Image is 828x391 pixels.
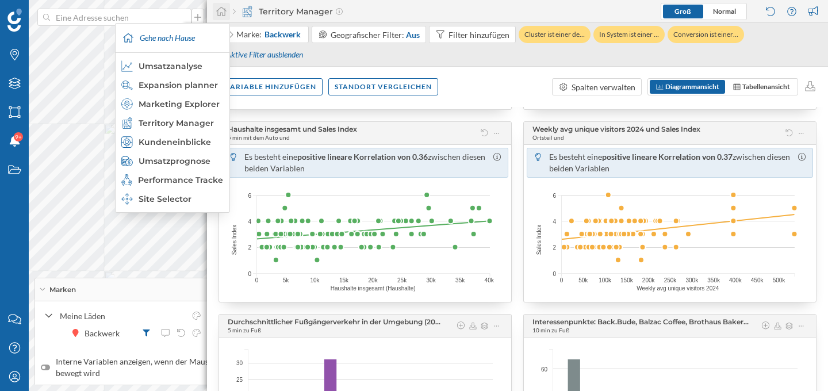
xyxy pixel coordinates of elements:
img: monitoring-360.svg [121,174,132,186]
span: Geografischer Filter: [331,30,404,40]
div: Umsatzanalyse [121,60,223,72]
text: 0 [560,277,563,283]
div: Conversion ist einer… [668,26,744,43]
text: 0 [255,277,259,283]
text: 200k [642,277,655,283]
span: 25 [236,375,243,384]
span: 4 [553,217,556,225]
div: Backwerk [85,327,125,339]
span: positive lineare Korrelation von 0.36 [297,152,428,162]
div: Filter hinzufügen [448,29,509,41]
span: Es besteht eine [244,152,297,162]
text: 500k [773,277,786,283]
text: 40k [485,277,494,283]
span: 6 [248,191,251,200]
text: 35k [455,277,465,283]
span: 2 [248,243,251,252]
span: Haushalte insgesamt und Sales Index [228,125,357,133]
span: Es besteht eine [549,152,602,162]
span: 9+ [15,131,22,143]
span: 2 [553,243,556,252]
span: 6 [553,191,556,200]
div: Spalten verwalten [572,81,635,93]
img: territory-manager.svg [121,117,133,129]
text: 250k [664,277,677,283]
img: territory-manager.svg [241,6,253,17]
div: Territory Manager [233,6,343,17]
span: Weekly avg unique visitors 2024 und Sales Index [532,125,700,133]
text: Haushalte insgesamt (Haushalte) [331,285,416,292]
span: 0 [553,269,556,278]
text: 20k [369,277,378,283]
text: Sales Index [536,225,542,255]
div: Performance Tracker [121,174,223,186]
text: 100k [599,277,612,283]
div: 5 min mit dem Auto und [228,133,290,141]
div: Meine Läden [60,310,185,322]
span: Durchschnittlicher Fußgängerverkehr in der Umgebung (2024): Nachmittags (12h - 19h) (Durchschnitt) [228,317,444,326]
text: 30k [427,277,436,283]
text: 10k [310,277,320,283]
text: 150k [620,277,634,283]
div: Aus [406,29,420,41]
span: Diagrammansicht [665,82,719,91]
div: 10 min zu Fuß [532,326,569,334]
span: 0 [248,269,251,278]
text: Weekly avg unique visitors 2024 [637,285,719,292]
img: customer-intelligence.svg [121,136,133,148]
text: Sales Index [231,225,237,255]
span: Groß [674,7,691,16]
text: 5k [283,277,290,283]
text: 350k [707,277,720,283]
text: 450k [751,277,764,283]
div: 5 min zu Fuß [228,326,261,334]
img: sales-explainer.svg [121,60,133,72]
span: Normal [713,7,736,16]
span: Support [24,8,66,18]
img: explorer.svg [121,98,133,110]
div: Kundeneinblicke [121,136,223,148]
div: Cluster ist einer de… [519,26,591,43]
img: Geoblink Logo [7,9,22,32]
span: Marken [49,285,76,295]
span: Backwerk [264,29,301,40]
div: Marketing Explorer [121,98,223,110]
div: In System ist einer … [593,26,665,43]
div: Territory Manager [121,117,223,129]
img: sales-forecast.svg [121,155,133,167]
div: Marke: [236,29,302,40]
div: Ortsteil und [532,133,564,141]
text: 400k [729,277,742,283]
div: Umsatzprognose [121,155,223,167]
div: Expansion planner [121,79,223,91]
span: 4 [248,217,251,225]
img: search-areas.svg [121,79,133,91]
span: Interessenpunkte: Back.Bude, Balzac Coffee, Brothaus Bakery Coffee And Bar, Café Bonjour Bakery C... [532,317,749,326]
div: Gehe nach Hause [118,24,227,52]
label: Interne Variablen anzeigen, wenn der Mauszeiger über die Markierung bewegt wird [41,356,316,379]
span: Tabellenansicht [742,82,790,91]
div: Aktive Filter ausblenden [219,45,309,65]
text: 300k [685,277,699,283]
text: 25k [397,277,407,283]
img: dashboards-manager.svg [121,193,133,205]
text: 50k [578,277,588,283]
span: 30 [236,359,243,367]
span: positive lineare Korrelation von 0.37 [602,152,733,162]
div: Site Selector [121,193,223,205]
text: 15k [339,277,349,283]
span: 60 [541,365,547,373]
